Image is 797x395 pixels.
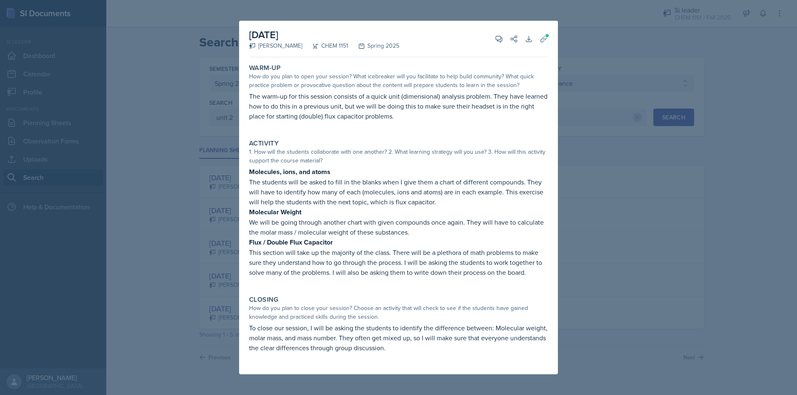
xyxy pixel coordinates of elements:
[249,64,281,72] label: Warm-Up
[249,207,301,217] strong: Molecular Weight
[249,72,548,90] div: How do you plan to open your session? What icebreaker will you facilitate to help build community...
[249,237,333,247] strong: Flux / Double Flux Capacitor
[249,167,330,177] strong: Molecules, ions, and atoms
[302,41,348,50] div: CHEM 1151
[249,91,548,121] p: The warm-up for this session consists of a quick unit (dimensional) analysis problem. They have l...
[249,148,548,165] div: 1. How will the students collaborate with one another? 2. What learning strategy will you use? 3....
[249,304,548,321] div: How do you plan to close your session? Choose an activity that will check to see if the students ...
[249,323,548,353] p: To close our session, I will be asking the students to identify the difference between: Molecular...
[249,177,548,207] p: The students will be asked to fill in the blanks when I give them a chart of different compounds....
[249,41,302,50] div: [PERSON_NAME]
[249,27,399,42] h2: [DATE]
[249,139,279,148] label: Activity
[348,41,399,50] div: Spring 2025
[249,247,548,277] p: This section will take up the majority of the class. There will be a plethora of math problems to...
[249,217,548,237] p: We will be going through another chart with given compounds once again. They will have to calcula...
[249,296,279,304] label: Closing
